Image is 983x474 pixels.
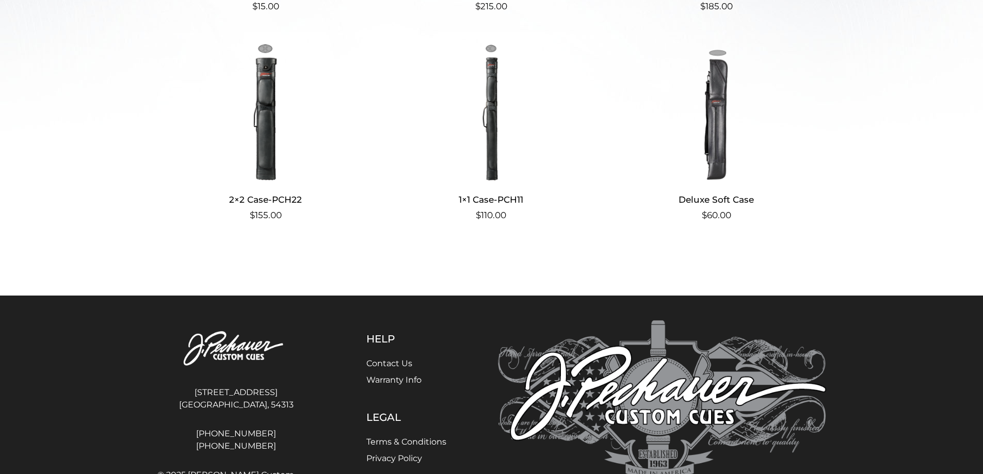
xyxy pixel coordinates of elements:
h2: Deluxe Soft Case [616,190,817,209]
img: 1x1 Case-PCH11 [391,42,591,182]
a: 2×2 Case-PCH22 $155.00 [166,42,366,222]
img: 2x2 Case-PCH22 [166,42,366,182]
bdi: 110.00 [476,210,506,220]
span: $ [252,1,257,11]
a: Deluxe Soft Case $60.00 [616,42,817,222]
h2: 2×2 Case-PCH22 [166,190,366,209]
bdi: 60.00 [702,210,731,220]
h2: 1×1 Case-PCH11 [391,190,591,209]
bdi: 215.00 [475,1,507,11]
address: [STREET_ADDRESS] [GEOGRAPHIC_DATA], 54313 [157,382,315,415]
span: $ [702,210,707,220]
a: Privacy Policy [366,453,422,463]
a: Terms & Conditions [366,437,446,447]
span: $ [700,1,705,11]
bdi: 185.00 [700,1,733,11]
h5: Help [366,333,446,345]
span: $ [475,1,480,11]
bdi: 155.00 [250,210,282,220]
img: Pechauer Custom Cues [157,320,315,378]
a: [PHONE_NUMBER] [157,428,315,440]
span: $ [476,210,481,220]
bdi: 15.00 [252,1,279,11]
a: Contact Us [366,358,412,368]
a: Warranty Info [366,375,422,385]
span: $ [250,210,255,220]
a: [PHONE_NUMBER] [157,440,315,452]
h5: Legal [366,411,446,423]
a: 1×1 Case-PCH11 $110.00 [391,42,591,222]
img: Deluxe Soft Case [616,42,817,182]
